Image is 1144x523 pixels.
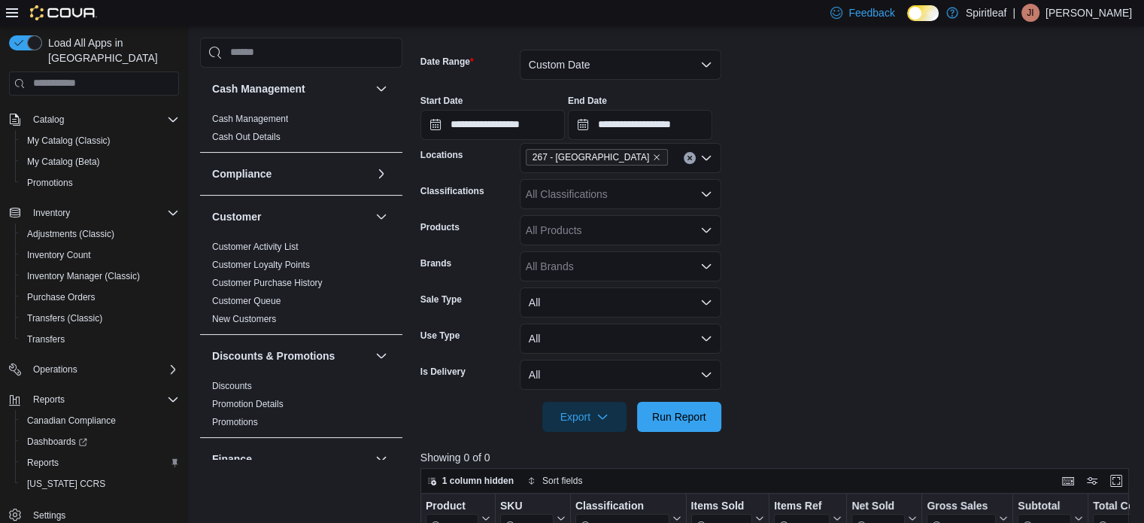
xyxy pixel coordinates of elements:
span: My Catalog (Beta) [21,153,179,171]
span: Canadian Compliance [21,412,179,430]
a: Cash Management [212,114,288,124]
button: Open list of options [700,152,712,164]
button: Sort fields [521,472,588,490]
button: Open list of options [700,224,712,236]
a: Promotions [21,174,79,192]
span: Customer Activity List [212,241,299,253]
span: Inventory Count [21,246,179,264]
p: [PERSON_NAME] [1045,4,1132,22]
span: Promotions [27,177,73,189]
span: Discounts [212,380,252,392]
button: Inventory Count [15,245,185,266]
button: 1 column hidden [421,472,520,490]
a: Inventory Count [21,246,97,264]
button: Inventory [27,204,76,222]
button: Enter fullscreen [1107,472,1125,490]
button: Customer [212,209,369,224]
span: Customer Queue [212,295,281,307]
a: My Catalog (Classic) [21,132,117,150]
label: Start Date [420,95,463,107]
button: Discounts & Promotions [372,347,390,365]
span: JI [1027,4,1033,22]
button: Finance [372,450,390,468]
div: Discounts & Promotions [200,377,402,437]
span: Run Report [652,409,706,424]
button: Reports [15,452,185,473]
input: Press the down key to open a popover containing a calendar. [568,110,712,140]
button: Finance [212,452,369,467]
a: My Catalog (Beta) [21,153,106,171]
button: Purchase Orders [15,287,185,308]
span: Customer Loyalty Points [212,259,310,271]
div: Items Ref [774,499,830,513]
a: Customer Activity List [212,242,299,252]
span: Cash Management [212,113,288,125]
img: Cova [30,5,97,20]
button: Promotions [15,172,185,193]
a: Promotions [212,417,258,427]
span: Settings [33,509,65,521]
button: Operations [3,359,185,380]
button: All [520,360,721,390]
input: Dark Mode [907,5,939,21]
span: Transfers (Classic) [21,309,179,327]
span: My Catalog (Classic) [27,135,111,147]
div: Subtotal [1018,499,1071,513]
h3: Cash Management [212,81,305,96]
p: Spiritleaf [966,4,1006,22]
a: Customer Loyalty Points [212,260,310,270]
a: Customer Purchase History [212,278,323,288]
a: Dashboards [15,431,185,452]
label: Use Type [420,330,460,342]
a: Cash Out Details [212,132,281,142]
label: Sale Type [420,293,462,306]
button: Keyboard shortcuts [1059,472,1077,490]
button: All [520,324,721,354]
span: Transfers [21,330,179,348]
h3: Compliance [212,166,272,181]
span: Cash Out Details [212,131,281,143]
button: Reports [27,391,71,409]
span: Reports [33,394,65,406]
span: Sort fields [542,475,582,487]
div: Items Sold [690,499,752,513]
div: Customer [200,238,402,334]
button: Reports [3,389,185,410]
button: Compliance [212,166,369,181]
span: 1 column hidden [442,475,514,487]
span: Operations [33,363,77,376]
a: [US_STATE] CCRS [21,475,111,493]
div: Gross Sales [927,499,996,513]
span: Washington CCRS [21,475,179,493]
label: Brands [420,257,451,269]
a: Discounts [212,381,252,391]
span: Load All Apps in [GEOGRAPHIC_DATA] [42,35,179,65]
button: Compliance [372,165,390,183]
button: Remove 267 - Cold Lake from selection in this group [652,153,661,162]
a: Transfers (Classic) [21,309,108,327]
span: Catalog [27,111,179,129]
span: Dark Mode [907,21,908,22]
button: Cash Management [212,81,369,96]
span: My Catalog (Classic) [21,132,179,150]
h3: Discounts & Promotions [212,348,335,363]
button: Discounts & Promotions [212,348,369,363]
button: Transfers [15,329,185,350]
label: Locations [420,149,463,161]
p: Showing 0 of 0 [420,450,1136,465]
button: [US_STATE] CCRS [15,473,185,494]
span: Feedback [848,5,894,20]
span: Reports [21,454,179,472]
button: Operations [27,360,83,379]
span: 267 - Cold Lake [526,149,668,166]
a: Transfers [21,330,71,348]
span: Inventory Manager (Classic) [21,267,179,285]
span: Canadian Compliance [27,415,116,427]
span: Reports [27,457,59,469]
a: New Customers [212,314,276,324]
span: Adjustments (Classic) [27,228,114,240]
p: | [1012,4,1015,22]
span: Promotions [21,174,179,192]
span: Promotions [212,416,258,428]
a: Reports [21,454,65,472]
